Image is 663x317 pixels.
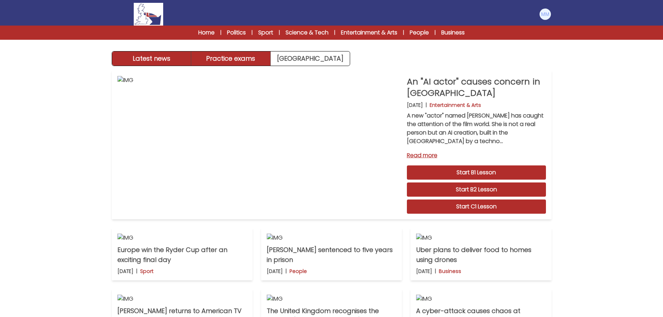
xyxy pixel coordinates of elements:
img: IMG [117,234,247,242]
p: [DATE] [407,102,423,109]
span: | [279,29,280,36]
img: IMG [416,234,546,242]
span: | [403,29,404,36]
p: Business [439,268,461,275]
img: IMG [416,295,546,303]
p: A new "actor" named [PERSON_NAME] has caught the attention of the film world. She is not a real p... [407,111,546,146]
span: | [435,29,436,36]
span: | [252,29,253,36]
p: [DATE] [416,268,432,275]
button: Latest news [112,51,192,66]
p: [DATE] [267,268,283,275]
a: Politics [227,28,246,37]
p: Europe win the Ryder Cup after an exciting final day [117,245,247,265]
button: Practice exams [191,51,271,66]
b: | [286,268,287,275]
p: An "AI actor" causes concern in [GEOGRAPHIC_DATA] [407,76,546,99]
a: IMG Europe win the Ryder Cup after an exciting final day [DATE] | Sport [112,228,253,280]
a: Start B2 Lesson [407,182,546,197]
a: IMG [PERSON_NAME] sentenced to five years in prison [DATE] | People [261,228,402,280]
a: IMG Uber plans to deliver food to homes using drones [DATE] | Business [410,228,551,280]
p: [DATE] [117,268,133,275]
a: [GEOGRAPHIC_DATA] [271,51,350,66]
b: | [435,268,436,275]
b: | [136,268,137,275]
img: Logo [134,3,163,26]
a: Sport [258,28,273,37]
p: Sport [140,268,154,275]
p: Entertainment & Arts [430,102,481,109]
b: | [426,102,427,109]
a: Logo [112,3,186,26]
a: Read more [407,151,546,160]
p: People [289,268,307,275]
a: Entertainment & Arts [341,28,397,37]
a: Start C1 Lesson [407,200,546,214]
a: Science & Tech [286,28,328,37]
a: Start B1 Lesson [407,165,546,180]
span: | [334,29,335,36]
img: IMG [117,295,247,303]
a: Business [441,28,465,37]
span: | [220,29,221,36]
p: Uber plans to deliver food to homes using drones [416,245,546,265]
img: IMG [117,76,401,214]
img: Mirco Morganti [540,9,551,20]
p: [PERSON_NAME] sentenced to five years in prison [267,245,396,265]
img: IMG [267,295,396,303]
a: Home [198,28,215,37]
img: IMG [267,234,396,242]
a: People [410,28,429,37]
